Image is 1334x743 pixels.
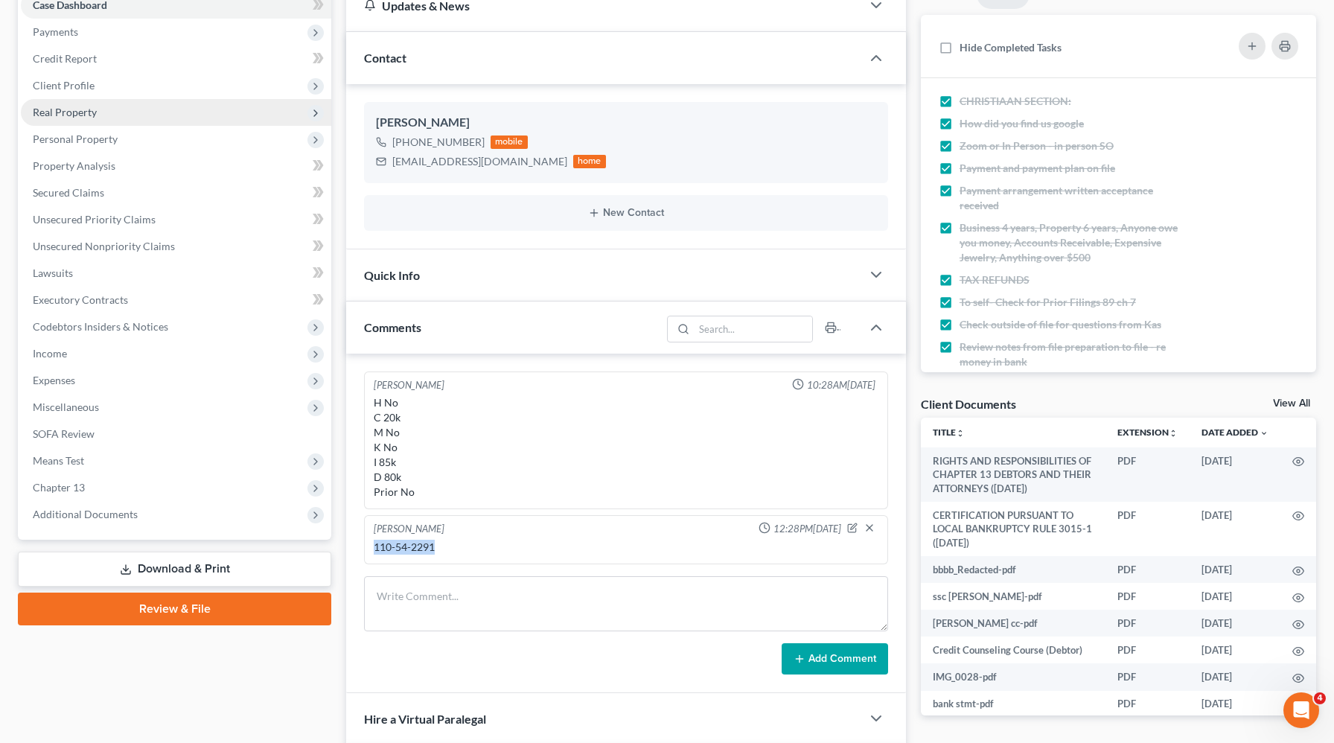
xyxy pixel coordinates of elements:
a: Lawsuits [21,260,331,287]
a: Property Analysis [21,153,331,179]
span: Miscellaneous [33,401,99,413]
span: Comments [364,320,421,334]
a: Download & Print [18,552,331,587]
div: [PHONE_NUMBER] [392,135,485,150]
span: Secured Claims [33,186,104,199]
span: SOFA Review [33,427,95,440]
td: ssc [PERSON_NAME]-pdf [921,583,1105,610]
td: bbbb_Redacted-pdf [921,556,1105,583]
span: Means Test [33,454,84,467]
td: Credit Counseling Course (Debtor) [921,637,1105,663]
span: Unsecured Nonpriority Claims [33,240,175,252]
span: Real Property [33,106,97,118]
span: Unsecured Priority Claims [33,213,156,226]
td: PDF [1105,663,1190,690]
td: PDF [1105,556,1190,583]
span: How did you find us google [960,117,1084,130]
span: Business 4 years, Property 6 years, Anyone owe you money, Accounts Receivable, Expensive Jewelry,... [960,221,1178,264]
a: View All [1273,398,1310,409]
span: Payment and payment plan on file [960,162,1115,174]
a: Unsecured Priority Claims [21,206,331,233]
span: Contact [364,51,406,65]
span: CHRISTIAAN SECTION: [960,95,1071,107]
span: Chapter 13 [33,481,85,494]
div: [PERSON_NAME] [376,114,876,132]
td: [DATE] [1190,691,1280,718]
td: [DATE] [1190,637,1280,663]
span: Zoom or In Person - in person SO [960,139,1114,152]
td: IMG_0028-pdf [921,663,1105,690]
span: 12:28PM[DATE] [773,522,841,536]
td: CERTIFICATION PURSUANT TO LOCAL BANKRUPTCY RULE 3015-1 ([DATE]) [921,502,1105,556]
a: Executory Contracts [21,287,331,313]
span: 4 [1314,692,1326,704]
td: PDF [1105,691,1190,718]
div: H No C 20k M No K No I 85k D 80k Prior No [374,395,878,500]
td: bank stmt-pdf [921,691,1105,718]
span: Check outside of file for questions from Kas [960,318,1161,331]
div: mobile [491,135,528,149]
div: 110-54-2291 [374,540,878,555]
i: expand_more [1260,429,1268,438]
span: Payment arrangement written acceptance received [960,184,1153,211]
span: Quick Info [364,268,420,282]
a: Unsecured Nonpriority Claims [21,233,331,260]
td: PDF [1105,502,1190,556]
span: 10:28AM[DATE] [807,378,875,392]
a: Extensionunfold_more [1117,427,1178,438]
a: Secured Claims [21,179,331,206]
a: SOFA Review [21,421,331,447]
span: Hide Completed Tasks [960,41,1062,54]
span: Client Profile [33,79,95,92]
span: TAX REFUNDS [960,273,1030,286]
input: Search... [694,316,812,342]
button: Add Comment [782,643,888,675]
div: [PERSON_NAME] [374,522,444,537]
td: PDF [1105,637,1190,663]
i: unfold_more [1169,429,1178,438]
div: home [573,155,606,168]
span: Income [33,347,67,360]
span: Credit Report [33,52,97,65]
span: Payments [33,25,78,38]
span: Review notes from file preparation to file - re money in bank [960,340,1166,368]
div: [EMAIL_ADDRESS][DOMAIN_NAME] [392,154,567,169]
td: PDF [1105,583,1190,610]
td: [DATE] [1190,447,1280,502]
a: Date Added expand_more [1201,427,1268,438]
button: New Contact [376,207,876,219]
iframe: Intercom live chat [1283,692,1319,728]
span: Property Analysis [33,159,115,172]
span: Codebtors Insiders & Notices [33,320,168,333]
td: [DATE] [1190,502,1280,556]
span: Lawsuits [33,267,73,279]
div: Client Documents [921,396,1016,412]
td: RIGHTS AND RESPONSIBILITIES OF CHAPTER 13 DEBTORS AND THEIR ATTORNEYS ([DATE]) [921,447,1105,502]
span: Additional Documents [33,508,138,520]
span: To self- Check for Prior Filings 89 ch 7 [960,296,1136,308]
td: PDF [1105,447,1190,502]
td: [DATE] [1190,583,1280,610]
td: [DATE] [1190,556,1280,583]
a: Titleunfold_more [933,427,965,438]
td: [DATE] [1190,663,1280,690]
td: PDF [1105,610,1190,637]
a: Review & File [18,593,331,625]
span: Hire a Virtual Paralegal [364,712,486,726]
td: [PERSON_NAME] cc-pdf [921,610,1105,637]
span: Executory Contracts [33,293,128,306]
span: Expenses [33,374,75,386]
div: [PERSON_NAME] [374,378,444,392]
td: [DATE] [1190,610,1280,637]
i: unfold_more [956,429,965,438]
a: Credit Report [21,45,331,72]
span: Personal Property [33,133,118,145]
